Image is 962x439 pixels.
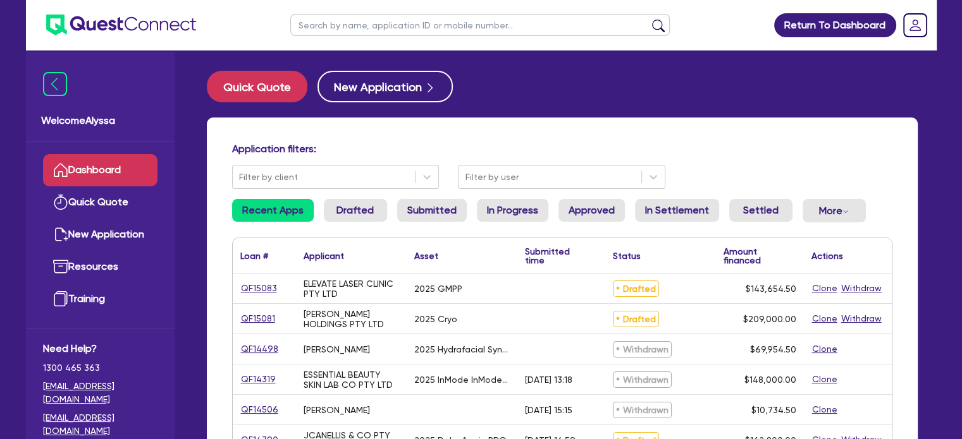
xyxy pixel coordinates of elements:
img: training [53,291,68,306]
span: Welcome Alyssa [41,113,159,128]
div: Amount financed [724,247,796,265]
h4: Application filters: [232,143,892,155]
a: Recent Apps [232,199,314,222]
a: [EMAIL_ADDRESS][DOMAIN_NAME] [43,380,157,406]
a: QF15083 [240,281,278,296]
span: Drafted [613,280,659,297]
a: Quick Quote [207,71,318,102]
a: Drafted [324,199,387,222]
button: Withdraw [841,281,882,296]
a: In Settlement [635,199,719,222]
a: Submitted [397,199,467,222]
a: Dashboard [43,154,157,186]
div: [PERSON_NAME] HOLDINGS PTY LTD [304,309,399,329]
div: Actions [811,251,843,260]
span: $10,734.50 [751,405,796,415]
input: Search by name, application ID or mobile number... [290,14,670,36]
img: new-application [53,227,68,242]
span: $143,654.50 [746,284,796,294]
button: Clone [811,402,838,417]
img: icon-menu-close [43,72,67,96]
div: ELEVATE LASER CLINIC PTY LTD [304,279,399,299]
span: Drafted [613,311,659,327]
span: $209,000.00 [743,314,796,324]
div: 2025 GMPP [414,284,462,294]
div: ESSENTIAL BEAUTY SKIN LAB CO PTY LTD [304,370,399,390]
button: Clone [811,311,838,326]
span: Need Help? [43,341,157,356]
span: $69,954.50 [750,344,796,354]
div: [DATE] 13:18 [525,375,572,385]
a: Training [43,283,157,315]
a: Return To Dashboard [774,13,896,37]
img: quest-connect-logo-blue [46,15,196,35]
button: New Application [318,71,453,102]
span: Withdrawn [613,341,672,358]
a: Settled [729,199,792,222]
a: QF15081 [240,311,276,326]
button: Clone [811,342,838,356]
a: Quick Quote [43,186,157,219]
a: Dropdown toggle [899,9,932,42]
span: 1300 465 363 [43,361,157,375]
div: [PERSON_NAME] [304,344,370,354]
button: Dropdown toggle [803,199,866,222]
div: Applicant [304,251,344,260]
div: Loan # [240,251,268,260]
div: 2025 Hydrafacial Syndeo [414,344,510,354]
div: [DATE] 15:15 [525,405,572,415]
a: QF14319 [240,372,276,387]
div: [PERSON_NAME] [304,405,370,415]
button: Withdraw [841,311,882,326]
span: Withdrawn [613,402,672,418]
img: resources [53,259,68,274]
button: Quick Quote [207,71,307,102]
a: Resources [43,251,157,283]
a: QF14498 [240,342,279,356]
img: quick-quote [53,195,68,210]
a: QF14506 [240,402,279,417]
div: Submitted time [525,247,586,265]
a: [EMAIL_ADDRESS][DOMAIN_NAME] [43,411,157,438]
a: New Application [43,219,157,251]
button: Clone [811,372,838,387]
div: 2025 InMode InModePro [414,375,510,385]
div: Asset [414,251,438,260]
span: Withdrawn [613,371,672,388]
button: Clone [811,281,838,296]
span: $148,000.00 [744,375,796,385]
a: In Progress [477,199,548,222]
div: Status [613,251,641,260]
div: 2025 Cryo [414,314,457,324]
a: Approved [558,199,625,222]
